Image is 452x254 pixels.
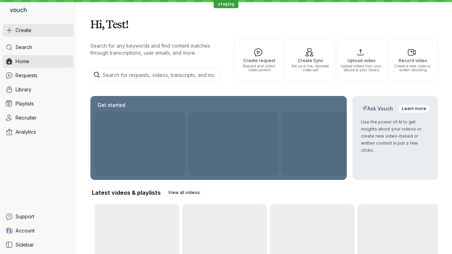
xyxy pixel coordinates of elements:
span: U [10,227,13,234]
button: Upload videoUpload videos from your device to your library [337,38,386,82]
a: Learn more [399,104,429,113]
h1: Hi, Test! [90,14,438,34]
a: Requests [3,69,73,82]
span: T [5,227,10,234]
span: Home [16,58,29,65]
h2: Latest videos & playlists [92,189,161,196]
span: View all videos [168,189,200,196]
a: Recruiter [3,111,73,124]
input: Search for requests, videos, transcripts, and more... [89,68,220,82]
span: Learn more [402,105,426,112]
a: Library [3,83,73,96]
h2: Get started [96,102,127,109]
span: Library [16,86,31,93]
button: Create requestRequest and collect video content [234,38,284,82]
span: Sidebar [16,241,34,248]
a: View all videos [165,188,203,197]
span: Create request [238,58,281,63]
a: Search [3,41,73,54]
a: Analytics [3,126,73,138]
span: Create [16,27,31,34]
a: Home [3,55,73,68]
button: Create SyncSet up a live, recorded video call [286,38,335,82]
span: Account [16,227,35,234]
a: Sidebar [3,238,73,251]
span: Request and collect video content [238,64,281,72]
button: Create [3,24,73,37]
span: Set up a live, recorded video call [289,64,332,72]
span: Upload video [340,58,383,63]
span: Playlists [16,100,34,107]
p: Use the power of AI to get insights about your videos or create new video-based or written conten... [361,119,429,154]
span: Support [16,213,34,220]
span: Search [16,44,32,51]
a: TUAccount [3,224,73,237]
span: Create Sync [289,58,332,63]
span: Upload videos from your device to your library [340,64,383,72]
a: Playlists [3,97,73,110]
span: Recruiter [16,114,37,121]
span: Record video [391,58,434,63]
button: Record videoCreate a new video or screen recording [388,38,438,82]
span: Analytics [16,128,36,135]
a: Go to homepage [3,3,30,18]
span: Create a new video or screen recording [391,64,434,72]
p: Search for any keywords and find content matches through transcriptions, user emails, and more. [90,42,222,56]
a: Support [3,210,73,223]
h2: Ask Vouch [361,105,394,112]
span: Requests [16,72,37,79]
